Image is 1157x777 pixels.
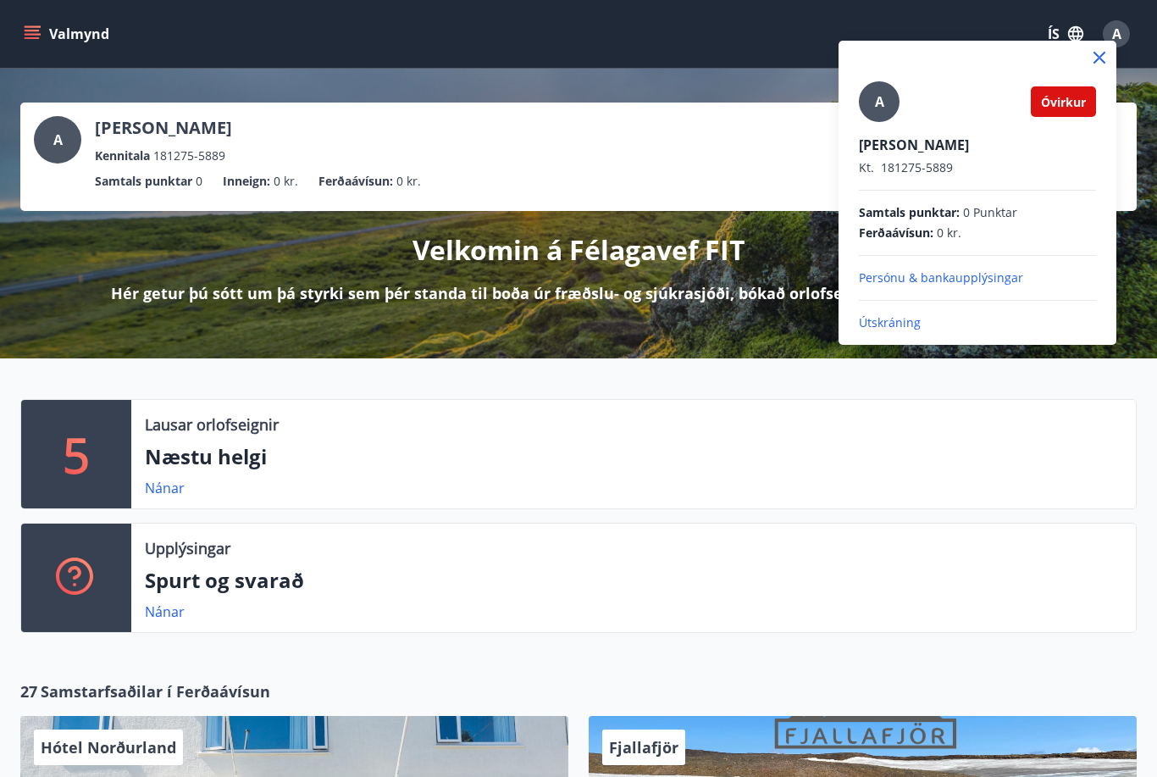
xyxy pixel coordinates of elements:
[937,225,961,241] span: 0 kr.
[859,136,1096,154] p: [PERSON_NAME]
[859,159,874,175] span: Kt.
[859,269,1096,286] p: Persónu & bankaupplýsingar
[875,92,884,111] span: A
[963,204,1017,221] span: 0 Punktar
[859,159,1096,176] p: 181275-5889
[859,225,933,241] span: Ferðaávísun :
[859,314,1096,331] p: Útskráning
[859,204,960,221] span: Samtals punktar :
[1041,94,1086,110] span: Óvirkur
